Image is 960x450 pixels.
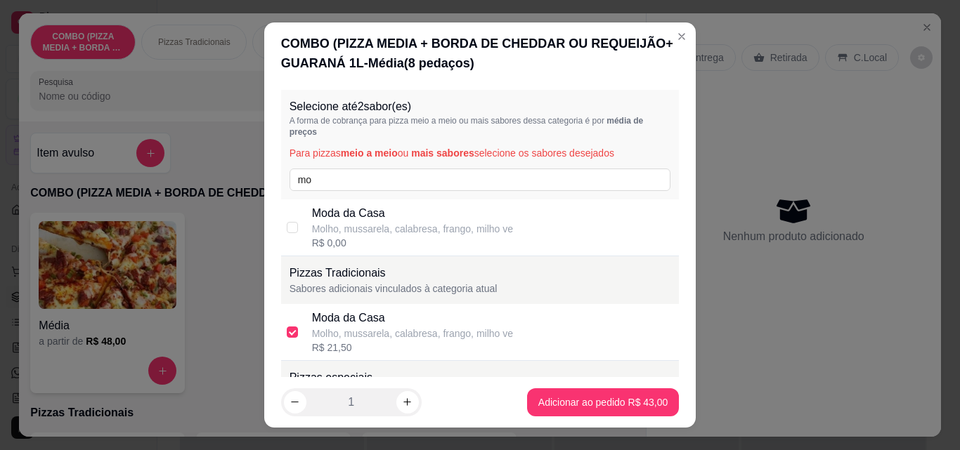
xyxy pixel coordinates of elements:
span: mais sabores [411,147,474,159]
span: média de preços [290,116,644,137]
p: Pizzas especiais [290,369,671,386]
p: 1 [348,394,354,411]
div: COMBO (PIZZA MEDIA + BORDA DE CHEDDAR OU REQUEIJÃO+ GUARANÁ 1L - Média ( 8 pedaços) [281,34,680,73]
p: Pizzas Tradicionais [290,265,671,282]
div: Molho, mussarela, calabresa, frango, milho ve [312,326,513,340]
div: Moda da Casa [312,310,513,326]
button: Adicionar ao pedido R$ 43,00 [527,388,679,416]
p: Sabores adicionais vinculados à categoria atual [290,282,671,296]
p: Molho, mussarela, calabresa, frango, milho ve [312,222,513,236]
p: Selecione até 2 sabor(es) [290,98,671,115]
span: meio a meio [341,147,398,159]
div: R$ 21,50 [312,340,513,355]
div: R$ 0,00 [312,236,513,250]
p: Para pizzas ou selecione os sabores desejados [290,146,671,160]
button: increase-product-quantity [396,391,419,413]
p: A forma de cobrança para pizza meio a meio ou mais sabores dessa categoria é por [290,115,671,138]
input: Pesquise pelo nome do sabor [290,168,671,191]
button: decrease-product-quantity [284,391,306,413]
button: Close [670,25,693,48]
p: Moda da Casa [312,205,513,222]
